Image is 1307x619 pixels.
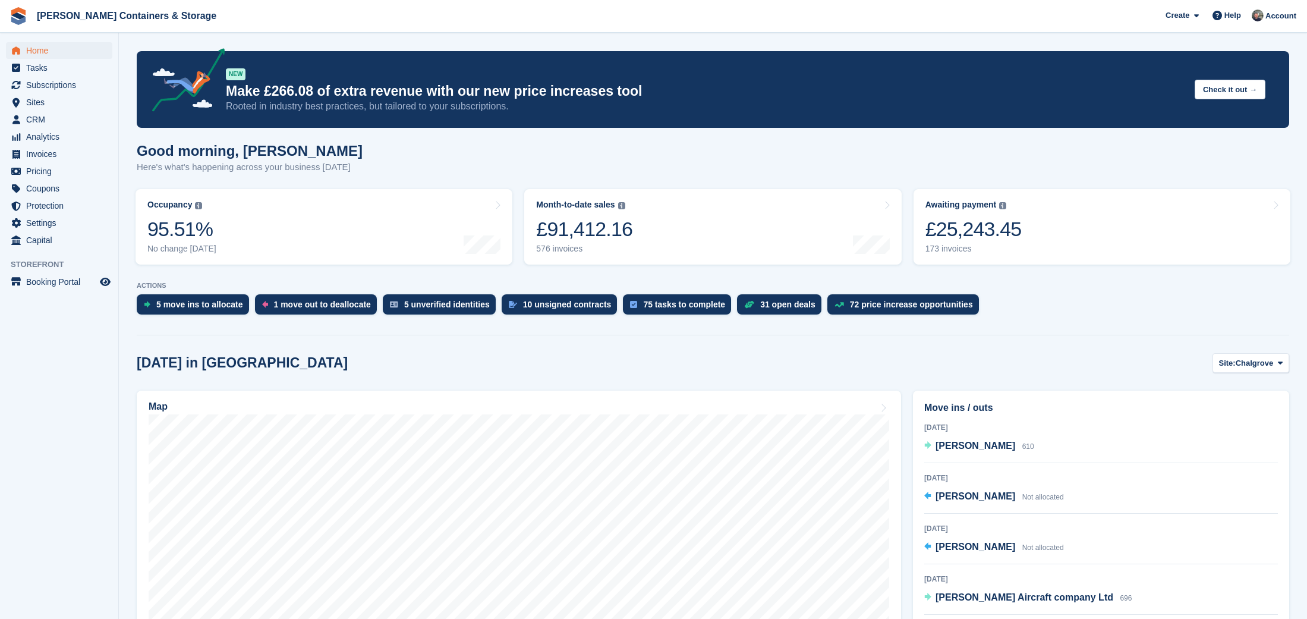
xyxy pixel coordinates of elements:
a: menu [6,163,112,180]
a: Occupancy 95.51% No change [DATE] [136,189,512,265]
a: 75 tasks to complete [623,294,737,321]
div: 31 open deals [760,300,815,309]
h2: [DATE] in [GEOGRAPHIC_DATA] [137,355,348,371]
p: Make £266.08 of extra revenue with our new price increases tool [226,83,1185,100]
span: Storefront [11,259,118,271]
div: 173 invoices [925,244,1022,254]
a: menu [6,274,112,290]
span: Subscriptions [26,77,97,93]
div: Occupancy [147,200,192,210]
div: [DATE] [924,422,1278,433]
a: menu [6,146,112,162]
a: [PERSON_NAME] Not allocated [924,540,1064,555]
a: menu [6,215,112,231]
img: move_ins_to_allocate_icon-fdf77a2bb77ea45bf5b3d319d69a93e2d87916cf1d5bf7949dd705db3b84f3ca.svg [144,301,150,308]
img: icon-info-grey-7440780725fd019a000dd9b08b2336e03edf1995a4989e88bcd33f0948082b44.svg [195,202,202,209]
div: £91,412.16 [536,217,632,241]
a: menu [6,197,112,214]
div: Awaiting payment [925,200,997,210]
a: [PERSON_NAME] Aircraft company Ltd 696 [924,590,1132,606]
a: [PERSON_NAME] 610 [924,439,1034,454]
div: 1 move out to deallocate [274,300,371,309]
div: Month-to-date sales [536,200,615,210]
span: 696 [1120,594,1132,602]
img: Adam Greenhalgh [1252,10,1264,21]
div: 72 price increase opportunities [850,300,973,309]
h2: Map [149,401,168,412]
a: [PERSON_NAME] Not allocated [924,489,1064,505]
img: icon-info-grey-7440780725fd019a000dd9b08b2336e03edf1995a4989e88bcd33f0948082b44.svg [618,202,625,209]
img: task-75834270c22a3079a89374b754ae025e5fb1db73e45f91037f5363f120a921f8.svg [630,301,637,308]
div: No change [DATE] [147,244,216,254]
a: 1 move out to deallocate [255,294,383,321]
h1: Good morning, [PERSON_NAME] [137,143,363,159]
span: Coupons [26,180,97,197]
a: 5 move ins to allocate [137,294,255,321]
a: menu [6,111,112,128]
span: Help [1224,10,1241,21]
a: menu [6,128,112,145]
span: Capital [26,232,97,249]
span: Protection [26,197,97,214]
a: 10 unsigned contracts [502,294,623,321]
img: stora-icon-8386f47178a22dfd0bd8f6a31ec36ba5ce8667c1dd55bd0f319d3a0aa187defe.svg [10,7,27,25]
p: Rooted in industry best practices, but tailored to your subscriptions. [226,100,1185,113]
span: Home [26,42,97,59]
span: Settings [26,215,97,231]
div: 95.51% [147,217,216,241]
a: menu [6,59,112,76]
a: menu [6,94,112,111]
a: [PERSON_NAME] Containers & Storage [32,6,221,26]
span: Booking Portal [26,274,97,290]
span: Chalgrove [1236,357,1274,369]
span: CRM [26,111,97,128]
button: Check it out → [1195,80,1265,99]
img: price-adjustments-announcement-icon-8257ccfd72463d97f412b2fc003d46551f7dbcb40ab6d574587a9cd5c0d94... [142,48,225,116]
div: 576 invoices [536,244,632,254]
img: contract_signature_icon-13c848040528278c33f63329250d36e43548de30e8caae1d1a13099fd9432cc5.svg [509,301,517,308]
span: Tasks [26,59,97,76]
span: Analytics [26,128,97,145]
span: [PERSON_NAME] [936,542,1015,552]
a: 31 open deals [737,294,827,321]
span: Pricing [26,163,97,180]
a: Month-to-date sales £91,412.16 576 invoices [524,189,901,265]
span: Invoices [26,146,97,162]
span: Sites [26,94,97,111]
p: ACTIONS [137,282,1289,290]
img: icon-info-grey-7440780725fd019a000dd9b08b2336e03edf1995a4989e88bcd33f0948082b44.svg [999,202,1006,209]
div: 5 unverified identities [404,300,490,309]
div: [DATE] [924,473,1278,483]
h2: Move ins / outs [924,401,1278,415]
span: [PERSON_NAME] Aircraft company Ltd [936,592,1113,602]
div: [DATE] [924,574,1278,585]
span: Create [1166,10,1189,21]
button: Site: Chalgrove [1212,353,1290,373]
div: £25,243.45 [925,217,1022,241]
div: 75 tasks to complete [643,300,725,309]
img: move_outs_to_deallocate_icon-f764333ba52eb49d3ac5e1228854f67142a1ed5810a6f6cc68b1a99e826820c5.svg [262,301,268,308]
a: menu [6,77,112,93]
img: deal-1b604bf984904fb50ccaf53a9ad4b4a5d6e5aea283cecdc64d6e3604feb123c2.svg [744,300,754,309]
div: 10 unsigned contracts [523,300,612,309]
p: Here's what's happening across your business [DATE] [137,161,363,174]
span: [PERSON_NAME] [936,441,1015,451]
div: [DATE] [924,523,1278,534]
div: NEW [226,68,245,80]
span: Site: [1219,357,1236,369]
span: Not allocated [1022,493,1064,501]
a: Awaiting payment £25,243.45 173 invoices [914,189,1290,265]
a: menu [6,232,112,249]
a: menu [6,42,112,59]
span: [PERSON_NAME] [936,491,1015,501]
span: 610 [1022,442,1034,451]
img: verify_identity-adf6edd0f0f0b5bbfe63781bf79b02c33cf7c696d77639b501bdc392416b5a36.svg [390,301,398,308]
div: 5 move ins to allocate [156,300,243,309]
a: 72 price increase opportunities [827,294,985,321]
a: 5 unverified identities [383,294,502,321]
a: Preview store [98,275,112,289]
span: Not allocated [1022,543,1064,552]
img: price_increase_opportunities-93ffe204e8149a01c8c9dc8f82e8f89637d9d84a8eef4429ea346261dce0b2c0.svg [834,302,844,307]
span: Account [1265,10,1296,22]
a: menu [6,180,112,197]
